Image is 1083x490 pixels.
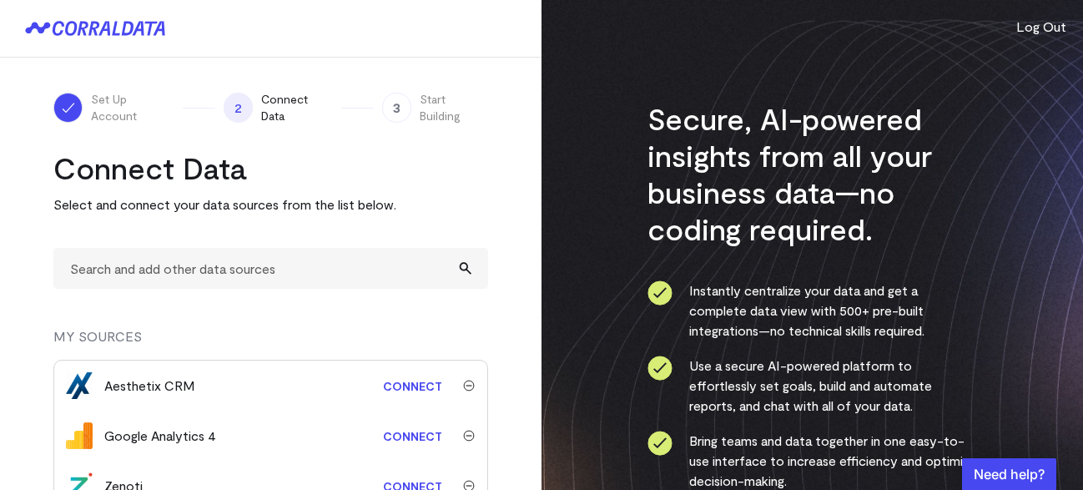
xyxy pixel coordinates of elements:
[382,93,411,123] span: 3
[224,93,253,123] span: 2
[463,380,475,391] img: trash-40e54a27.svg
[66,372,93,399] img: aesthetix_crm-416afc8b.png
[375,421,451,452] a: Connect
[647,356,672,381] img: ico-check-circle-4b19435c.svg
[375,371,451,402] a: Connect
[53,248,488,289] input: Search and add other data sources
[53,326,488,360] div: MY SOURCES
[53,194,488,215] p: Select and connect your data sources from the list below.
[104,426,216,446] div: Google Analytics 4
[420,91,488,124] span: Start Building
[647,431,672,456] img: ico-check-circle-4b19435c.svg
[66,422,93,449] img: google_analytics_4-4ee20295.svg
[647,280,672,306] img: ico-check-circle-4b19435c.svg
[647,100,977,247] h3: Secure, AI-powered insights from all your business data—no coding required.
[261,91,333,124] span: Connect Data
[104,376,195,396] div: Aesthetix CRM
[647,356,977,416] li: Use a secure AI-powered platform to effortlessly set goals, build and automate reports, and chat ...
[60,99,77,116] img: ico-check-white-5ff98cb1.svg
[1016,17,1066,37] button: Log Out
[91,91,174,124] span: Set Up Account
[463,430,475,442] img: trash-40e54a27.svg
[53,149,488,186] h2: Connect Data
[647,280,977,341] li: Instantly centralize your data and get a complete data view with 500+ pre-built integrations—no t...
